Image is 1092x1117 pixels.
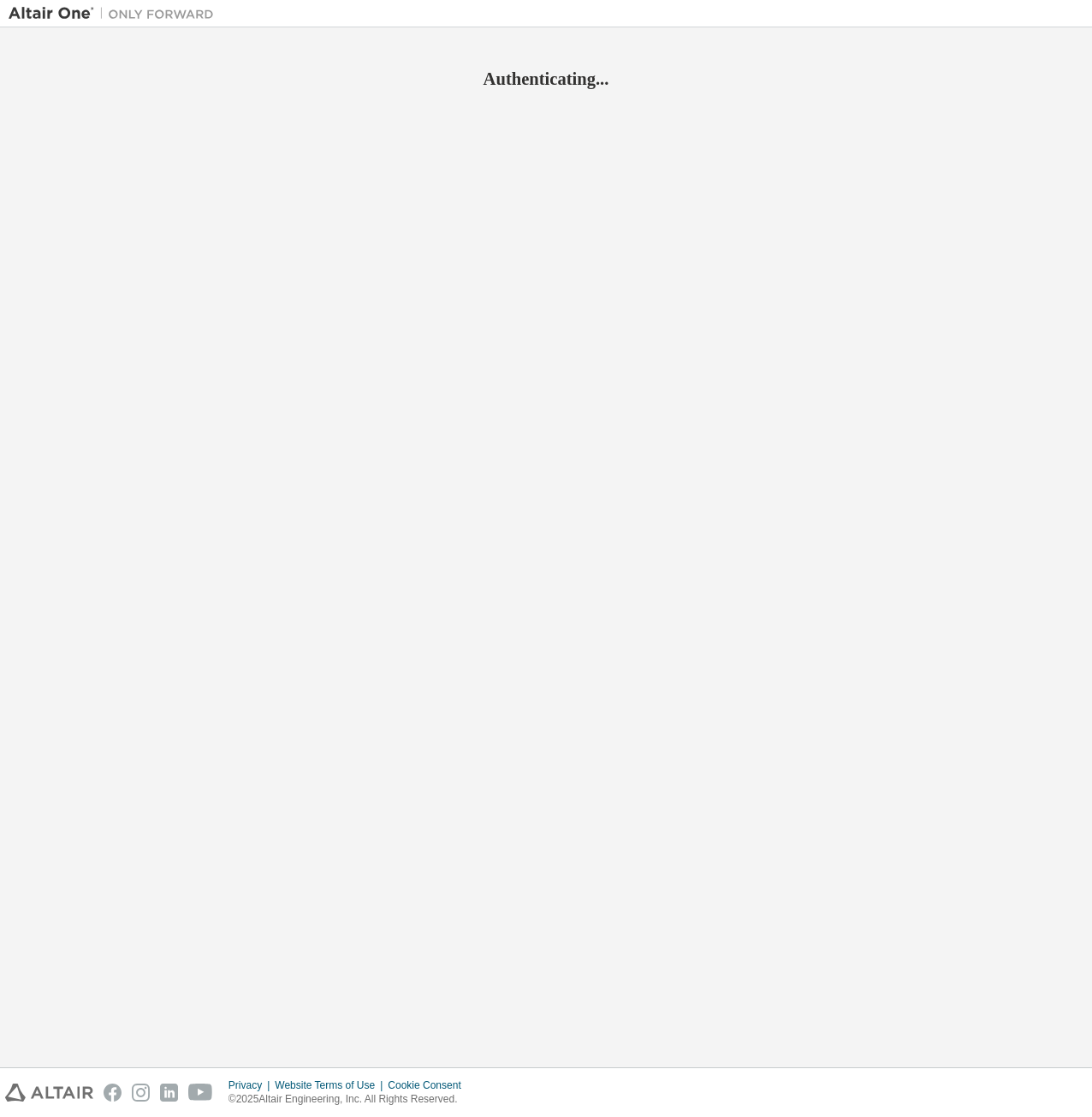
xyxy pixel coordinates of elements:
div: Cookie Consent [388,1078,471,1092]
img: instagram.svg [132,1084,150,1102]
img: youtube.svg [188,1084,213,1102]
div: Website Terms of Use [275,1078,388,1092]
img: facebook.svg [104,1084,122,1102]
img: linkedin.svg [160,1084,178,1102]
div: Privacy [228,1078,275,1092]
p: © 2025 Altair Engineering, Inc. All Rights Reserved. [228,1092,472,1107]
img: Altair One [9,5,223,22]
h2: Authenticating... [9,68,1083,90]
img: altair_logo.svg [5,1084,93,1102]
